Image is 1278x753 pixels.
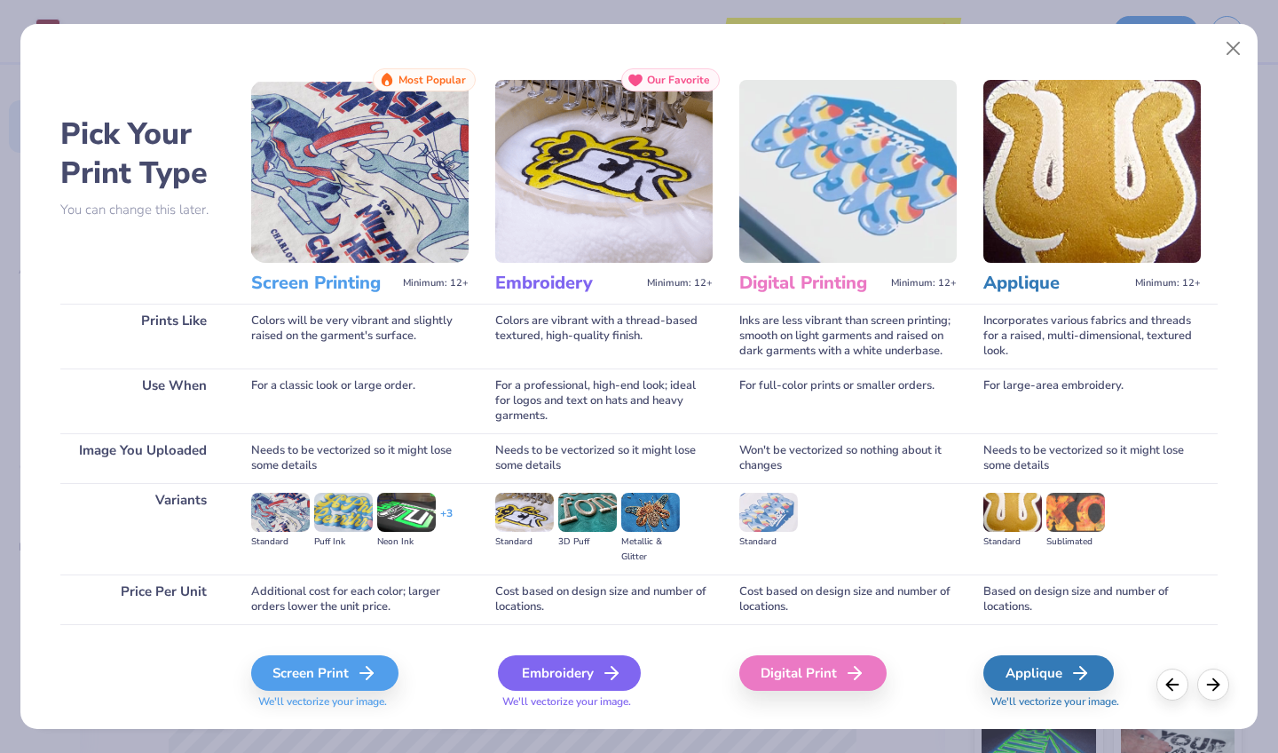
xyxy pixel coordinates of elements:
[251,369,469,433] div: For a classic look or large order.
[739,304,957,369] div: Inks are less vibrant than screen printing; smooth on light garments and raised on dark garments ...
[251,80,469,263] img: Screen Printing
[739,433,957,483] div: Won't be vectorized so nothing about it changes
[983,655,1114,691] div: Applique
[1217,32,1250,66] button: Close
[983,493,1042,532] img: Standard
[983,304,1201,369] div: Incorporates various fabrics and threads for a raised, multi-dimensional, textured look.
[60,202,225,218] p: You can change this later.
[377,493,436,532] img: Neon Ink
[251,272,396,295] h3: Screen Printing
[60,483,225,575] div: Variants
[314,535,373,550] div: Puff Ink
[983,535,1042,550] div: Standard
[377,535,436,550] div: Neon Ink
[647,277,713,289] span: Minimum: 12+
[60,575,225,624] div: Price Per Unit
[251,493,310,532] img: Standard
[251,655,398,691] div: Screen Print
[739,535,798,550] div: Standard
[495,575,713,624] div: Cost based on design size and number of locations.
[251,575,469,624] div: Additional cost for each color; larger orders lower the unit price.
[495,535,554,550] div: Standard
[495,694,713,709] span: We'll vectorize your image.
[983,272,1128,295] h3: Applique
[891,277,957,289] span: Minimum: 12+
[983,575,1201,624] div: Based on design size and number of locations.
[621,493,680,532] img: Metallic & Glitter
[739,575,957,624] div: Cost based on design size and number of locations.
[739,272,884,295] h3: Digital Printing
[440,506,453,536] div: + 3
[739,369,957,433] div: For full-color prints or smaller orders.
[60,304,225,369] div: Prints Like
[1046,493,1105,532] img: Sublimated
[739,655,887,691] div: Digital Print
[60,433,225,483] div: Image You Uploaded
[495,304,713,369] div: Colors are vibrant with a thread-based textured, high-quality finish.
[739,493,798,532] img: Standard
[983,694,1201,709] span: We'll vectorize your image.
[251,535,310,550] div: Standard
[621,535,680,565] div: Metallic & Glitter
[251,694,469,709] span: We'll vectorize your image.
[495,272,640,295] h3: Embroidery
[739,80,957,263] img: Digital Printing
[498,655,641,691] div: Embroidery
[314,493,373,532] img: Puff Ink
[495,433,713,483] div: Needs to be vectorized so it might lose some details
[495,369,713,433] div: For a professional, high-end look; ideal for logos and text on hats and heavy garments.
[1135,277,1201,289] span: Minimum: 12+
[1046,535,1105,550] div: Sublimated
[647,74,710,86] span: Our Favorite
[251,304,469,369] div: Colors will be very vibrant and slightly raised on the garment's surface.
[983,80,1201,263] img: Applique
[251,433,469,483] div: Needs to be vectorized so it might lose some details
[558,535,617,550] div: 3D Puff
[558,493,617,532] img: 3D Puff
[495,80,713,263] img: Embroidery
[983,433,1201,483] div: Needs to be vectorized so it might lose some details
[495,493,554,532] img: Standard
[983,369,1201,433] div: For large-area embroidery.
[60,115,225,193] h2: Pick Your Print Type
[403,277,469,289] span: Minimum: 12+
[398,74,466,86] span: Most Popular
[60,369,225,433] div: Use When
